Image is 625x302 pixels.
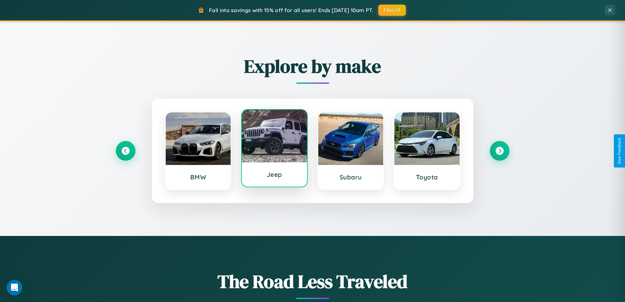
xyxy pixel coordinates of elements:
h3: Jeep [248,171,301,178]
div: Open Intercom Messenger [7,280,22,295]
h1: The Road Less Traveled [116,269,510,294]
h3: Toyota [401,173,453,181]
h3: Subaru [325,173,377,181]
button: FALL15 [378,5,406,16]
div: Give Feedback [617,138,622,164]
h3: BMW [172,173,224,181]
span: Fall into savings with 15% off for all users! Ends [DATE] 10am PT. [209,7,373,13]
h2: Explore by make [116,54,510,79]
